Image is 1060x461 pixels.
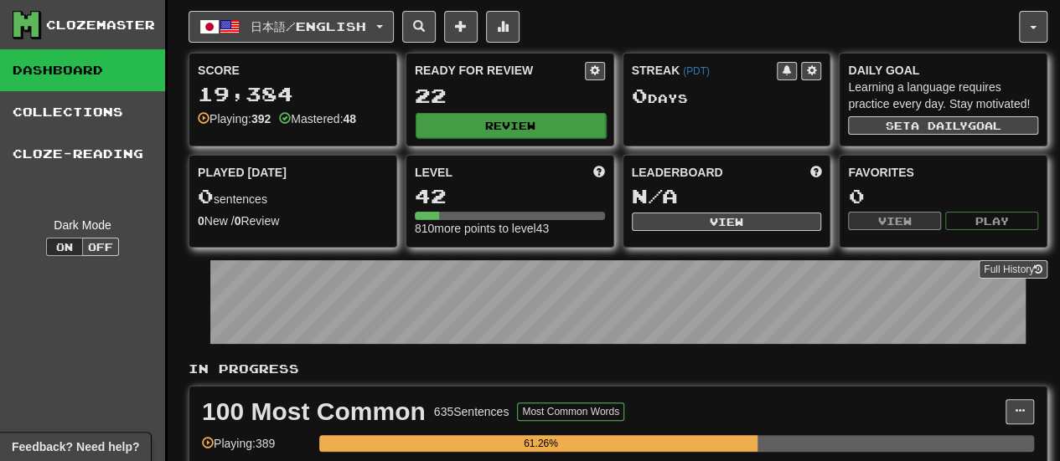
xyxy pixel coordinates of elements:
[82,238,119,256] button: Off
[189,11,394,43] button: 日本語/English
[848,186,1038,207] div: 0
[444,11,478,43] button: Add sentence to collection
[279,110,356,127] div: Mastered:
[517,402,624,421] button: Most Common Words
[198,213,388,229] div: New / Review
[402,11,436,43] button: Search sentences
[979,260,1047,279] a: Full History
[415,85,605,106] div: 22
[848,62,1038,79] div: Daily Goal
[848,164,1038,181] div: Favorites
[12,438,139,455] span: Open feedback widget
[198,184,214,207] span: 0
[632,213,822,231] button: View
[632,164,723,181] span: Leaderboard
[848,212,941,230] button: View
[415,62,585,79] div: Ready for Review
[198,62,388,79] div: Score
[632,84,648,107] span: 0
[683,65,710,77] a: (PDT)
[415,186,605,207] div: 42
[343,112,356,125] strong: 48
[198,84,388,105] div: 19,384
[416,113,606,138] button: Review
[202,399,426,424] div: 100 Most Common
[198,214,204,228] strong: 0
[945,212,1038,230] button: Play
[13,217,153,233] div: Dark Mode
[593,164,605,181] span: Score more points to level up
[632,85,822,107] div: Day s
[235,214,241,228] strong: 0
[324,435,757,452] div: 61.26%
[198,186,388,207] div: sentences
[198,110,271,127] div: Playing:
[415,164,452,181] span: Level
[46,17,155,33] div: Clozemaster
[848,79,1038,112] div: Learning a language requires practice every day. Stay motivated!
[46,238,83,256] button: On
[809,164,821,181] span: This week in points, UTC
[434,403,509,420] div: 635 Sentences
[632,184,678,207] span: N/A
[848,116,1038,135] button: Seta dailygoal
[911,120,968,131] span: a daily
[198,164,287,181] span: Played [DATE]
[189,361,1047,377] p: In Progress
[632,62,778,79] div: Streak
[486,11,520,43] button: More stats
[415,220,605,237] div: 810 more points to level 43
[251,112,271,125] strong: 392
[251,19,366,33] span: 日本語 / English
